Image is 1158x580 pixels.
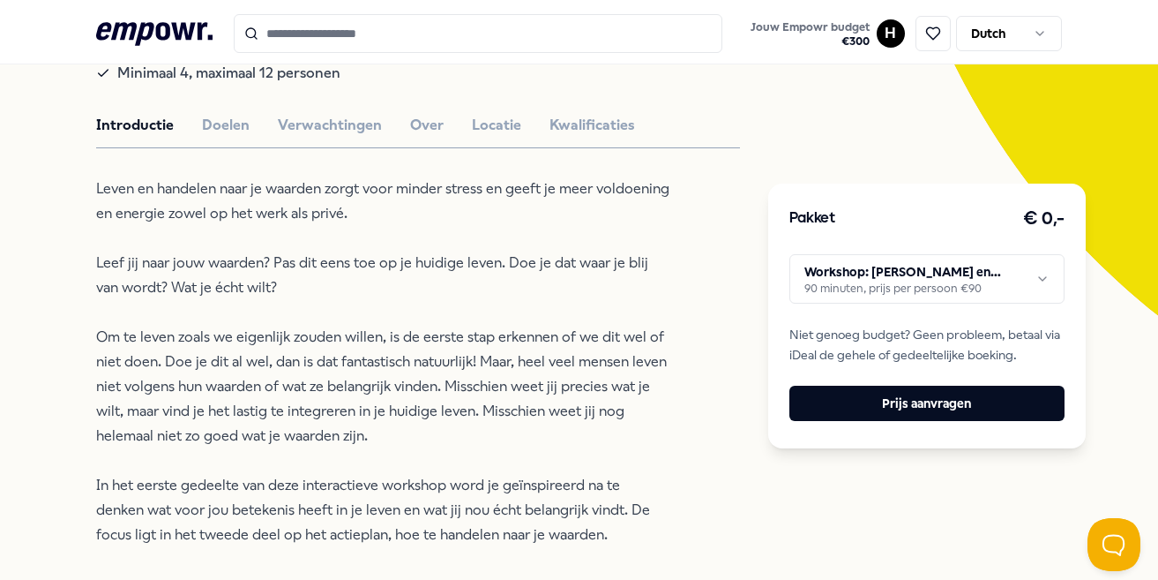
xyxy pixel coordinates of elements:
p: Leven en handelen naar je waarden zorgt voor minder stress en geeft je meer voldoening en energie... [96,177,669,547]
h3: Pakket [789,207,835,230]
h3: € 0,- [1023,205,1065,233]
span: Minimaal 4, maximaal 12 personen [117,61,340,86]
span: € 300 [751,34,870,49]
button: H [877,19,905,48]
iframe: Help Scout Beacon - Open [1087,518,1140,571]
span: Niet genoeg budget? Geen probleem, betaal via iDeal de gehele of gedeeltelijke boeking. [789,325,1065,365]
button: Verwachtingen [278,114,382,137]
button: Kwalificaties [549,114,635,137]
a: Jouw Empowr budget€300 [743,15,877,52]
button: Jouw Empowr budget€300 [747,17,873,52]
button: Introductie [96,114,174,137]
button: Prijs aanvragen [789,386,1065,421]
button: Over [410,114,444,137]
button: Locatie [472,114,521,137]
button: Doelen [202,114,250,137]
input: Search for products, categories or subcategories [234,14,721,53]
span: Jouw Empowr budget [751,20,870,34]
